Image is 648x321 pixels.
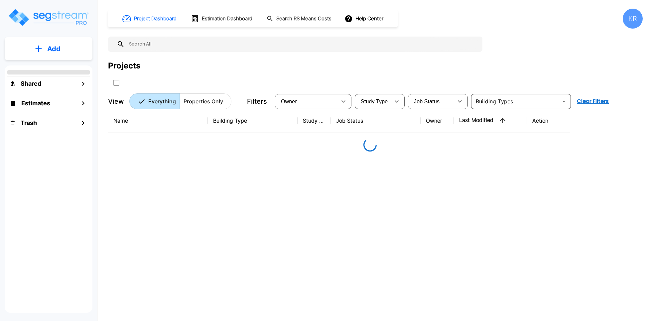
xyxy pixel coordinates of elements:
th: Action [527,109,570,133]
span: Owner [281,99,297,104]
button: Clear Filters [574,95,611,108]
input: Building Types [473,97,558,106]
h1: Estimation Dashboard [202,15,252,23]
th: Owner [421,109,454,133]
button: Everything [129,93,180,109]
div: Select [409,92,453,111]
p: Properties Only [184,97,223,105]
p: Filters [247,96,267,106]
h1: Trash [21,118,37,127]
div: Platform [129,93,231,109]
h1: Project Dashboard [134,15,177,23]
p: Everything [148,97,176,105]
th: Name [108,109,208,133]
p: View [108,96,124,106]
button: Open [559,97,569,106]
h1: Search RS Means Costs [276,15,331,23]
th: Last Modified [454,109,527,133]
button: Project Dashboard [120,11,180,26]
th: Study Type [298,109,331,133]
span: Study Type [361,99,388,104]
button: Add [5,39,92,58]
th: Job Status [331,109,421,133]
button: Search RS Means Costs [264,12,335,25]
button: Properties Only [180,93,231,109]
button: Help Center [343,12,386,25]
th: Building Type [208,109,298,133]
h1: Estimates [21,99,50,108]
span: Job Status [414,99,440,104]
h1: Shared [21,79,41,88]
img: Logo [8,8,89,27]
div: KR [623,9,643,29]
div: Select [356,92,390,111]
button: Estimation Dashboard [188,12,256,26]
p: Add [47,44,61,54]
button: SelectAll [110,76,123,89]
input: Search All [125,37,479,52]
div: Select [276,92,337,111]
div: Projects [108,60,140,72]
